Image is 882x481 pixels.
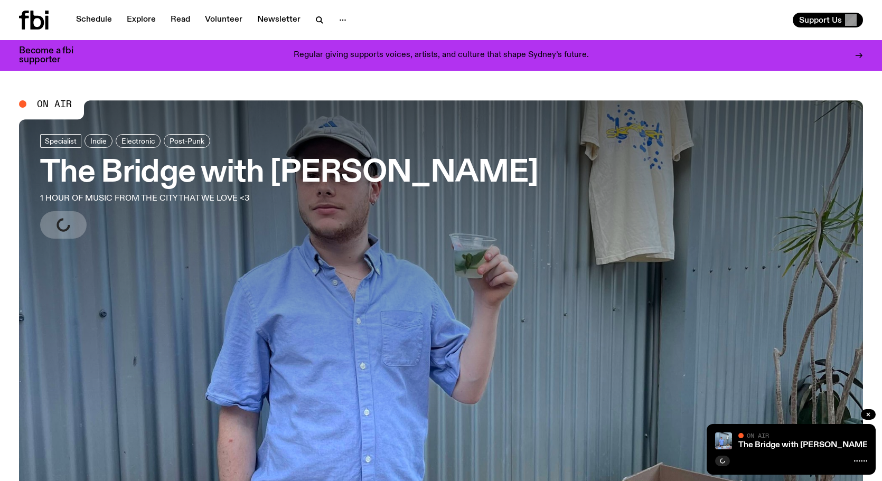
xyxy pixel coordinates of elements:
[40,134,538,239] a: The Bridge with [PERSON_NAME]1 HOUR OF MUSIC FROM THE CITY THAT WE LOVE <3
[40,134,81,148] a: Specialist
[45,137,77,145] span: Specialist
[164,13,196,27] a: Read
[170,137,204,145] span: Post-Punk
[799,15,842,25] span: Support Us
[793,13,863,27] button: Support Us
[19,46,87,64] h3: Become a fbi supporter
[738,441,870,449] a: The Bridge with [PERSON_NAME]
[294,51,589,60] p: Regular giving supports voices, artists, and culture that shape Sydney’s future.
[120,13,162,27] a: Explore
[747,432,769,439] span: On Air
[40,158,538,188] h3: The Bridge with [PERSON_NAME]
[70,13,118,27] a: Schedule
[37,99,72,109] span: On Air
[121,137,155,145] span: Electronic
[199,13,249,27] a: Volunteer
[40,192,311,205] p: 1 HOUR OF MUSIC FROM THE CITY THAT WE LOVE <3
[164,134,210,148] a: Post-Punk
[116,134,161,148] a: Electronic
[90,137,107,145] span: Indie
[251,13,307,27] a: Newsletter
[85,134,112,148] a: Indie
